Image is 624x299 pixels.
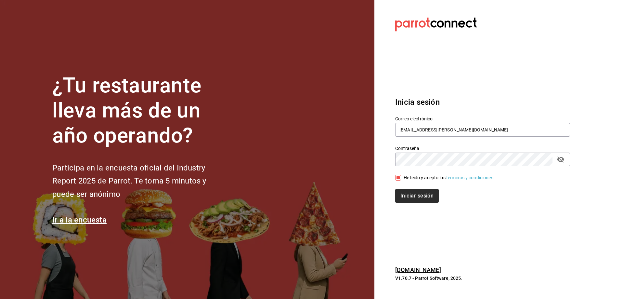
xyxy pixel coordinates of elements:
[555,154,566,165] button: passwordField
[395,123,570,137] input: Ingresa tu correo electrónico
[395,96,570,108] h3: Inicia sesión
[52,161,228,201] h2: Participa en la encuesta oficial del Industry Report 2025 de Parrot. Te toma 5 minutos y puede se...
[395,266,441,273] a: [DOMAIN_NAME]
[395,275,570,281] p: V1.70.7 - Parrot Software, 2025.
[52,215,107,224] a: Ir a la encuesta
[404,174,495,181] div: He leído y acepto los
[395,146,570,151] label: Contraseña
[395,189,439,203] button: Iniciar sesión
[395,116,570,121] label: Correo electrónico
[446,175,495,180] a: Términos y condiciones.
[52,73,228,148] h1: ¿Tu restaurante lleva más de un año operando?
